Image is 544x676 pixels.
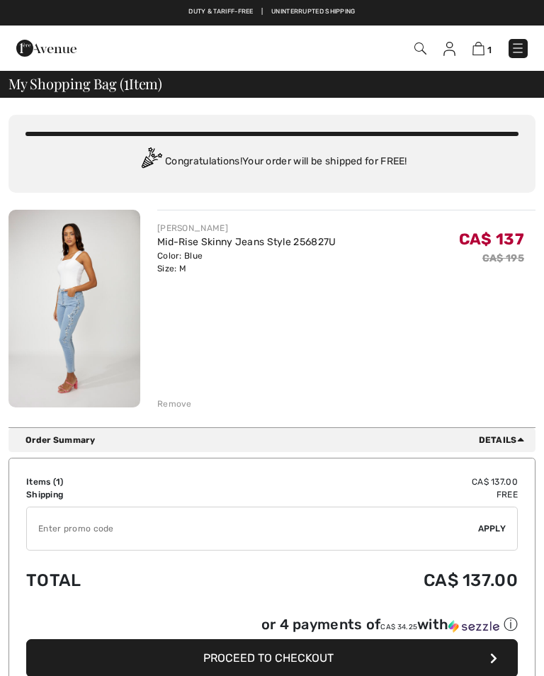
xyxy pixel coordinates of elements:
img: 1ère Avenue [16,34,76,62]
span: Proceed to Checkout [203,651,334,665]
img: Shopping Bag [472,42,484,55]
img: Menu [511,41,525,55]
td: Items ( ) [26,475,207,488]
span: CA$ 34.25 [380,623,417,631]
span: My Shopping Bag ( Item) [8,77,162,91]
td: CA$ 137.00 [207,475,518,488]
img: Congratulation2.svg [137,147,165,176]
div: Congratulations! Your order will be shipped for FREE! [25,147,518,176]
span: Details [479,434,530,446]
img: Mid-Rise Skinny Jeans Style 256827U [8,210,140,407]
s: CA$ 195 [482,252,524,264]
img: My Info [443,42,455,56]
input: Promo code [27,507,478,550]
span: Apply [478,522,506,535]
div: or 4 payments ofCA$ 34.25withSezzle Click to learn more about Sezzle [26,615,518,639]
span: CA$ 137 [459,230,524,249]
img: Sezzle [448,620,499,633]
a: 1ère Avenue [16,42,76,54]
img: Search [414,43,426,55]
a: Mid-Rise Skinny Jeans Style 256827U [157,236,336,248]
td: Free [207,488,518,501]
div: Order Summary [25,434,530,446]
div: Color: Blue Size: M [157,249,336,275]
td: CA$ 137.00 [207,556,518,604]
span: 1 [56,477,60,487]
span: 1 [124,73,129,91]
div: Remove [157,398,192,410]
a: 1 [472,41,492,56]
span: 1 [487,45,492,55]
div: or 4 payments of with [261,615,518,634]
td: Shipping [26,488,207,501]
div: [PERSON_NAME] [157,222,336,235]
td: Total [26,556,207,604]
